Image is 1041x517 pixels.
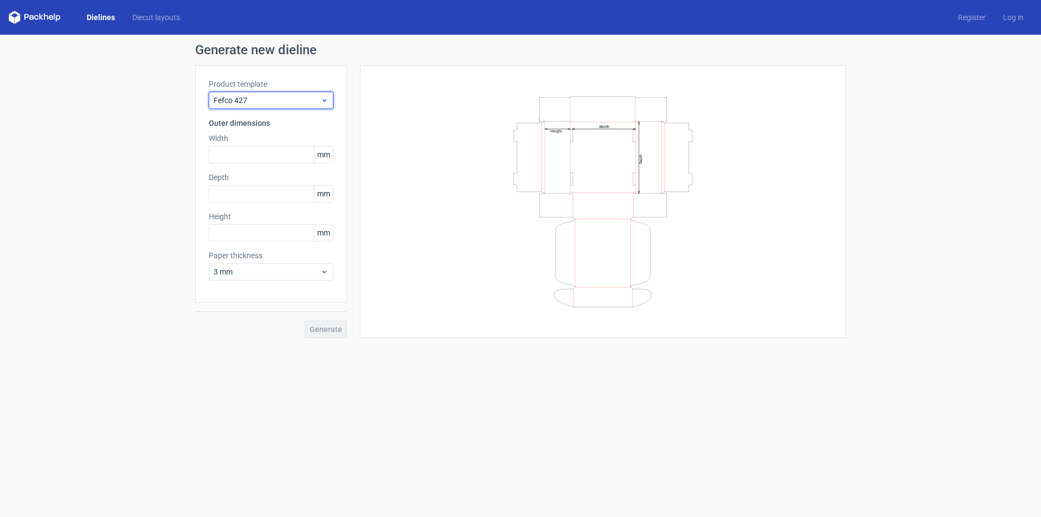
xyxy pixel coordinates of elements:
[314,146,333,163] span: mm
[314,186,333,202] span: mm
[124,12,189,23] a: Diecut layouts
[550,129,562,133] text: Height
[209,118,333,129] h3: Outer dimensions
[994,12,1032,23] a: Log in
[209,250,333,261] label: Paper thickness
[214,266,320,277] span: 3 mm
[209,211,333,222] label: Height
[599,124,609,129] text: Width
[195,43,846,56] h1: Generate new dieline
[639,154,643,163] text: Depth
[314,225,333,241] span: mm
[209,133,333,144] label: Width
[78,12,124,23] a: Dielines
[949,12,994,23] a: Register
[214,95,320,106] span: Fefco 427
[209,172,333,183] label: Depth
[209,79,333,90] label: Product template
